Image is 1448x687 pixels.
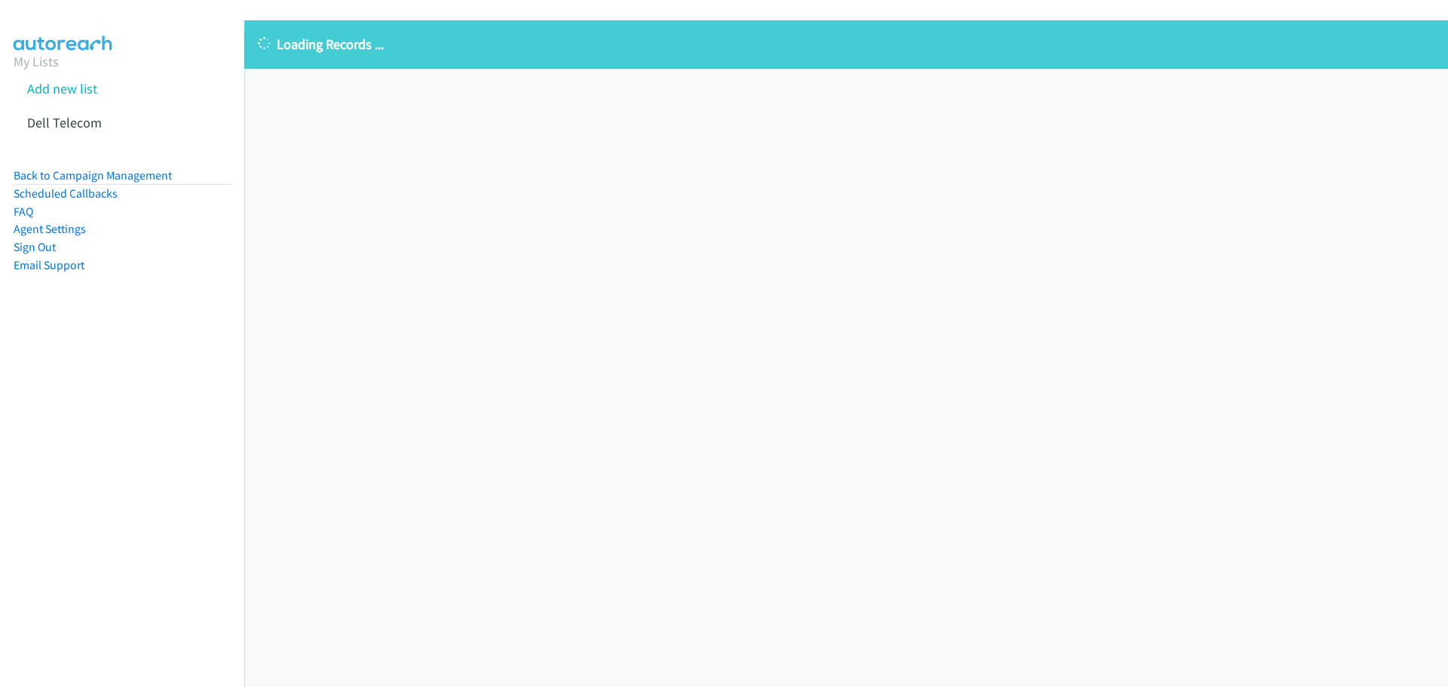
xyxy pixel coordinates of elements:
[27,114,102,131] a: Dell Telecom
[14,53,59,70] a: My Lists
[14,222,86,236] a: Agent Settings
[14,240,56,254] a: Sign Out
[27,80,97,97] a: Add new list
[14,258,84,272] a: Email Support
[258,34,1434,54] p: Loading Records ...
[14,204,33,219] a: FAQ
[14,168,172,182] a: Back to Campaign Management
[14,186,118,201] a: Scheduled Callbacks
